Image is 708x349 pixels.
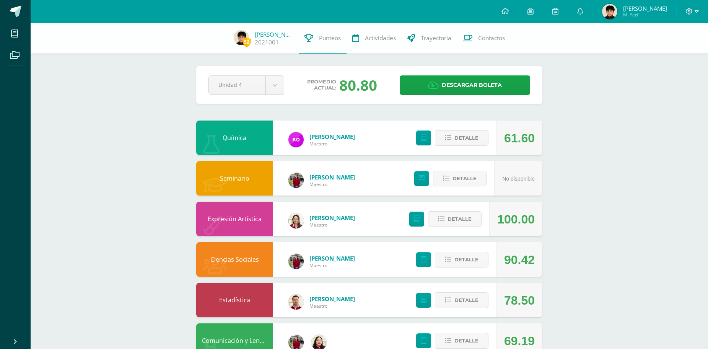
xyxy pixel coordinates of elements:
img: 08cdfe488ee6e762f49c3a355c2599e7.png [288,213,304,228]
a: Descargar boleta [400,75,530,95]
button: Detalle [433,171,487,186]
span: Detalle [448,212,472,226]
a: [PERSON_NAME] [309,173,355,181]
div: 100.00 [497,202,535,236]
img: 8967023db232ea363fa53c906190b046.png [288,294,304,310]
img: e1f0730b59be0d440f55fb027c9eff26.png [288,254,304,269]
span: Maestro [309,140,355,147]
a: [PERSON_NAME] [309,133,355,140]
a: Actividades [347,23,402,54]
div: Expresión Artística [196,202,273,236]
span: Trayectoria [421,34,451,42]
button: Detalle [435,130,488,146]
a: 2021001 [255,38,279,46]
span: Detalle [454,131,479,145]
a: Unidad 4 [209,76,284,95]
div: 80.80 [339,75,377,95]
img: 08228f36aa425246ac1f75ab91e507c5.png [288,132,304,147]
div: Estadística [196,283,273,317]
div: 78.50 [504,283,535,318]
div: Seminario [196,161,273,196]
div: 61.60 [504,121,535,155]
img: e1f0730b59be0d440f55fb027c9eff26.png [288,173,304,188]
button: Detalle [435,292,488,308]
span: Promedio actual: [307,79,336,91]
img: df962ed01f737edf80b9344964ad4743.png [602,4,617,19]
div: 90.42 [504,243,535,277]
button: Detalle [435,333,488,349]
a: [PERSON_NAME] [309,254,355,262]
span: Descargar boleta [442,76,502,95]
button: Detalle [428,211,482,227]
span: Maestro [309,303,355,309]
span: Punteos [319,34,341,42]
span: Actividades [365,34,396,42]
img: df962ed01f737edf80b9344964ad4743.png [234,30,249,45]
span: Maestro [309,222,355,228]
span: Maestro [309,181,355,188]
a: [PERSON_NAME] [309,295,355,303]
span: Maestro [309,262,355,269]
a: [PERSON_NAME] [309,214,355,222]
span: Detalle [452,171,477,186]
span: Contactos [478,34,505,42]
span: Detalle [454,253,479,267]
span: Mi Perfil [623,11,667,18]
span: No disponible [502,176,535,182]
div: Química [196,121,273,155]
span: Detalle [454,293,479,307]
a: [PERSON_NAME] [255,31,293,38]
div: Ciencias Sociales [196,242,273,277]
span: Unidad 4 [218,76,256,94]
span: Detalle [454,334,479,348]
button: Detalle [435,252,488,267]
span: 52 [243,37,251,47]
a: Punteos [299,23,347,54]
span: [PERSON_NAME] [623,5,667,12]
a: Contactos [457,23,511,54]
a: Trayectoria [402,23,457,54]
